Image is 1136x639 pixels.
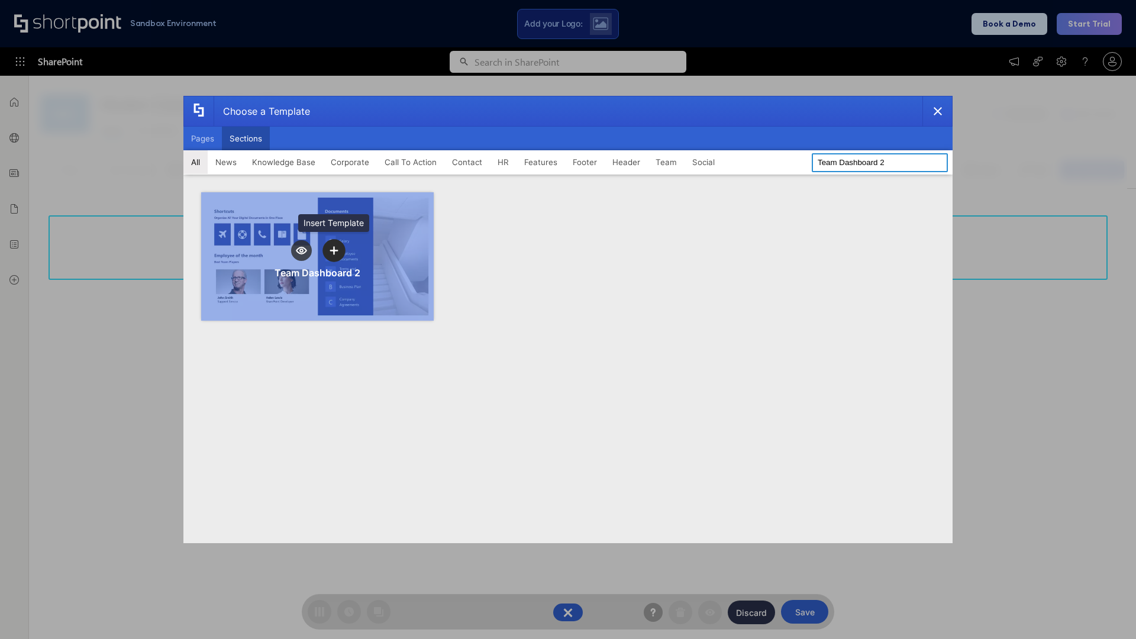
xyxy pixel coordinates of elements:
[685,150,722,174] button: Social
[244,150,323,174] button: Knowledge Base
[183,127,222,150] button: Pages
[183,150,208,174] button: All
[275,267,360,279] div: Team Dashboard 2
[1077,582,1136,639] iframe: Chat Widget
[605,150,648,174] button: Header
[490,150,517,174] button: HR
[517,150,565,174] button: Features
[183,96,953,543] div: template selector
[222,127,270,150] button: Sections
[377,150,444,174] button: Call To Action
[812,153,948,172] input: Search
[648,150,685,174] button: Team
[214,96,310,126] div: Choose a Template
[208,150,244,174] button: News
[323,150,377,174] button: Corporate
[444,150,490,174] button: Contact
[565,150,605,174] button: Footer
